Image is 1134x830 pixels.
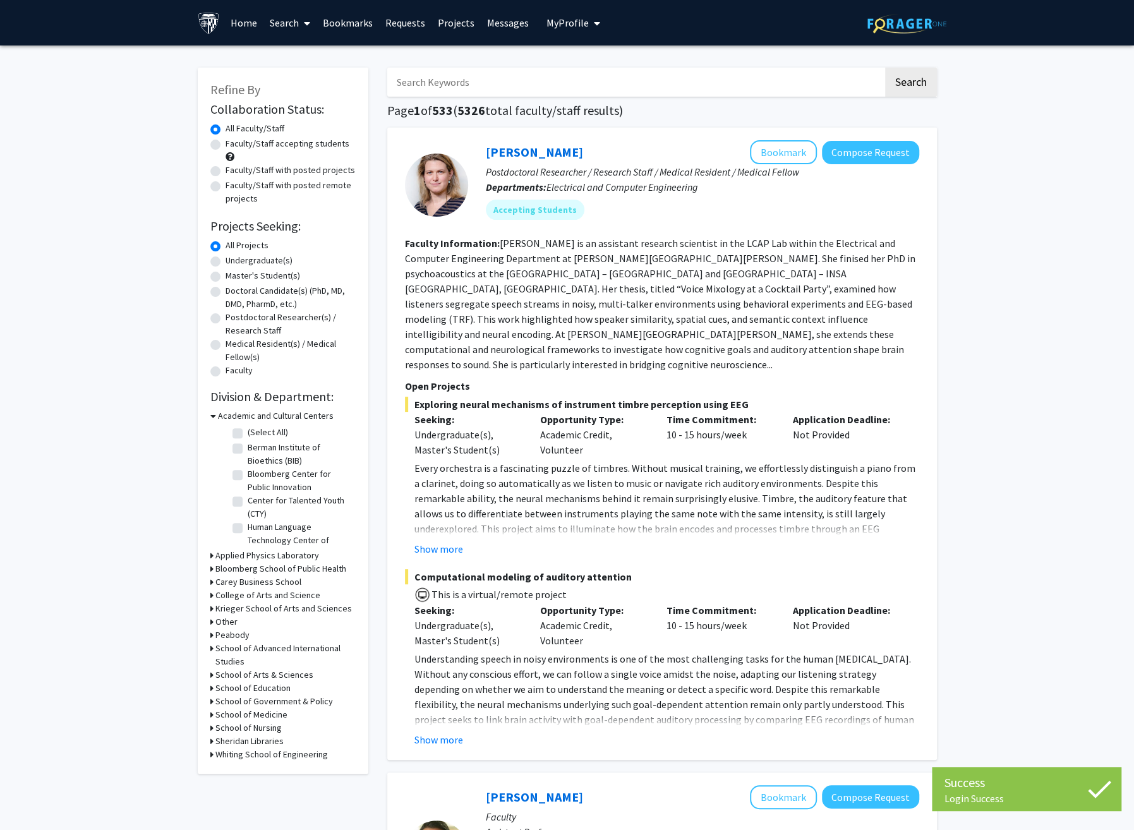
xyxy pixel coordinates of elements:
[248,520,353,560] label: Human Language Technology Center of Excellence (HLTCOE)
[215,589,320,602] h3: College of Arts and Science
[414,102,421,118] span: 1
[431,1,481,45] a: Projects
[885,68,937,97] button: Search
[867,14,946,33] img: ForagerOne Logo
[226,269,300,282] label: Master's Student(s)
[215,642,356,668] h3: School of Advanced International Studies
[387,68,883,97] input: Search Keywords
[226,164,355,177] label: Faculty/Staff with posted projects
[226,137,349,150] label: Faculty/Staff accepting students
[531,412,657,457] div: Academic Credit, Volunteer
[457,102,485,118] span: 5326
[215,575,301,589] h3: Carey Business School
[248,441,353,467] label: Berman Institute of Bioethics (BIB)
[793,603,900,618] p: Application Deadline:
[657,412,783,457] div: 10 - 15 hours/week
[215,721,282,735] h3: School of Nursing
[226,179,356,205] label: Faculty/Staff with posted remote projects
[226,254,293,267] label: Undergraduate(s)
[215,562,346,575] h3: Bloomberg School of Public Health
[822,141,919,164] button: Compose Request to Moira-Phoebe Huet
[430,588,567,601] span: This is a virtual/remote project
[481,1,535,45] a: Messages
[379,1,431,45] a: Requests
[783,412,910,457] div: Not Provided
[546,181,698,193] span: Electrical and Computer Engineering
[405,237,500,250] b: Faculty Information:
[226,364,253,377] label: Faculty
[405,569,919,584] span: Computational modeling of auditory attention
[248,467,353,494] label: Bloomberg Center for Public Innovation
[226,284,356,311] label: Doctoral Candidate(s) (PhD, MD, DMD, PharmD, etc.)
[667,603,774,618] p: Time Commitment:
[215,615,238,629] h3: Other
[198,12,220,34] img: Johns Hopkins University Logo
[215,695,333,708] h3: School of Government & Policy
[667,412,774,427] p: Time Commitment:
[783,603,910,648] div: Not Provided
[793,412,900,427] p: Application Deadline:
[210,81,260,97] span: Refine By
[414,412,522,427] p: Seeking:
[317,1,379,45] a: Bookmarks
[210,102,356,117] h2: Collaboration Status:
[414,618,522,648] div: Undergraduate(s), Master's Student(s)
[215,735,284,748] h3: Sheridan Libraries
[405,397,919,412] span: Exploring neural mechanisms of instrument timbre perception using EEG
[486,144,583,160] a: [PERSON_NAME]
[405,378,919,394] p: Open Projects
[414,427,522,457] div: Undergraduate(s), Master's Student(s)
[432,102,453,118] span: 533
[540,603,648,618] p: Opportunity Type:
[226,311,356,337] label: Postdoctoral Researcher(s) / Research Staff
[546,16,589,29] span: My Profile
[414,651,919,788] p: Understanding speech in noisy environments is one of the most challenging tasks for the human [ME...
[750,140,817,164] button: Add Moira-Phoebe Huet to Bookmarks
[248,426,288,439] label: (Select All)
[540,412,648,427] p: Opportunity Type:
[822,785,919,809] button: Compose Request to Kunal Parikh
[414,603,522,618] p: Seeking:
[414,460,919,582] p: Every orchestra is a fascinating puzzle of timbres. Without musical training, we effortlessly dis...
[215,682,291,695] h3: School of Education
[215,708,287,721] h3: School of Medicine
[414,541,463,556] button: Show more
[210,389,356,404] h2: Division & Department:
[215,549,319,562] h3: Applied Physics Laboratory
[387,103,937,118] h1: Page of ( total faculty/staff results)
[486,789,583,805] a: [PERSON_NAME]
[218,409,334,423] h3: Academic and Cultural Centers
[750,785,817,809] button: Add Kunal Parikh to Bookmarks
[263,1,317,45] a: Search
[486,200,584,220] mat-chip: Accepting Students
[215,668,313,682] h3: School of Arts & Sciences
[486,164,919,179] p: Postdoctoral Researcher / Research Staff / Medical Resident / Medical Fellow
[215,748,328,761] h3: Whiting School of Engineering
[210,219,356,234] h2: Projects Seeking:
[486,181,546,193] b: Departments:
[414,732,463,747] button: Show more
[944,773,1109,792] div: Success
[486,809,919,824] p: Faculty
[248,494,353,520] label: Center for Talented Youth (CTY)
[531,603,657,648] div: Academic Credit, Volunteer
[215,629,250,642] h3: Peabody
[226,239,268,252] label: All Projects
[224,1,263,45] a: Home
[405,237,915,371] fg-read-more: [PERSON_NAME] is an assistant research scientist in the LCAP Lab within the Electrical and Comput...
[226,337,356,364] label: Medical Resident(s) / Medical Fellow(s)
[944,792,1109,805] div: Login Success
[657,603,783,648] div: 10 - 15 hours/week
[215,602,352,615] h3: Krieger School of Arts and Sciences
[226,122,284,135] label: All Faculty/Staff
